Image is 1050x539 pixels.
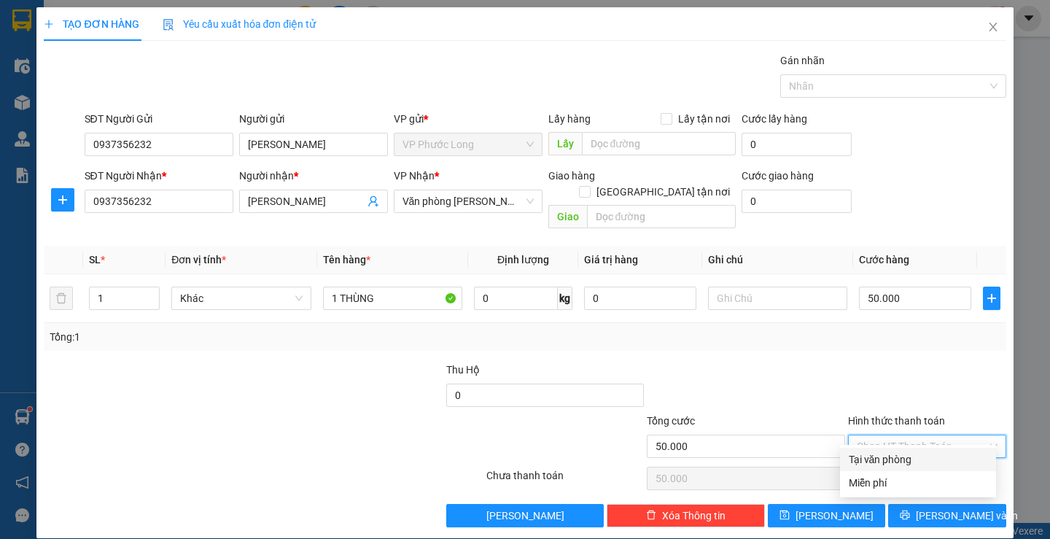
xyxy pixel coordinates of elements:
b: [PERSON_NAME] [84,9,206,28]
div: Chưa thanh toán [485,468,646,493]
button: printer[PERSON_NAME] và In [888,504,1006,527]
div: VP gửi [394,111,542,127]
button: deleteXóa Thông tin [607,504,765,527]
input: VD: Bàn, Ghế [323,287,462,310]
input: Dọc đường [587,205,736,228]
span: Lấy hàng [548,113,591,125]
button: [PERSON_NAME] [446,504,604,527]
div: Tại văn phòng [849,451,987,468]
input: Cước lấy hàng [742,133,852,156]
input: Cước giao hàng [742,190,852,213]
th: Ghi chú [702,246,853,274]
button: plus [983,287,1000,310]
button: save[PERSON_NAME] [768,504,885,527]
span: plus [984,292,1000,304]
li: 02839.63.63.63 [7,50,278,69]
span: Giao hàng [548,170,595,182]
li: 85 [PERSON_NAME] [7,32,278,50]
span: Đơn vị tính [171,254,226,265]
input: Dọc đường [582,132,736,155]
input: 0 [584,287,696,310]
div: SĐT Người Gửi [85,111,233,127]
span: [PERSON_NAME] [486,508,564,524]
span: Xóa Thông tin [662,508,726,524]
span: [PERSON_NAME] [796,508,874,524]
span: Văn phòng Hồ Chí Minh [402,190,534,212]
div: Miễn phí [849,475,987,491]
span: user-add [367,195,379,207]
span: plus [52,194,74,206]
span: Lấy [548,132,582,155]
div: Tổng: 1 [50,329,406,345]
span: delete [646,510,656,521]
img: icon [163,19,174,31]
span: Giá trị hàng [584,254,638,265]
span: Tổng cước [647,415,695,427]
label: Cước lấy hàng [742,113,807,125]
div: Người nhận [239,168,388,184]
span: save [779,510,790,521]
span: Lấy tận nơi [672,111,736,127]
button: delete [50,287,73,310]
label: Cước giao hàng [742,170,814,182]
span: TẠO ĐƠN HÀNG [44,18,139,30]
span: Thu Hộ [446,364,480,376]
span: [PERSON_NAME] và In [916,508,1018,524]
span: Khác [180,287,302,309]
b: GỬI : VP Phước Long [7,91,198,115]
span: Cước hàng [859,254,909,265]
span: Định lượng [497,254,549,265]
label: Hình thức thanh toán [848,415,945,427]
span: [GEOGRAPHIC_DATA] tận nơi [591,184,736,200]
span: VP Nhận [394,170,435,182]
input: Ghi Chú [708,287,847,310]
span: printer [900,510,910,521]
button: plus [51,188,74,212]
button: Close [973,7,1014,48]
span: Giao [548,205,587,228]
span: Yêu cầu xuất hóa đơn điện tử [163,18,316,30]
div: Người gửi [239,111,388,127]
span: VP Phước Long [402,133,534,155]
span: SL [89,254,101,265]
div: SĐT Người Nhận [85,168,233,184]
span: Tên hàng [323,254,370,265]
span: environment [84,35,96,47]
span: close [987,21,999,33]
span: plus [44,19,54,29]
span: kg [558,287,572,310]
span: phone [84,53,96,65]
label: Gán nhãn [780,55,825,66]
